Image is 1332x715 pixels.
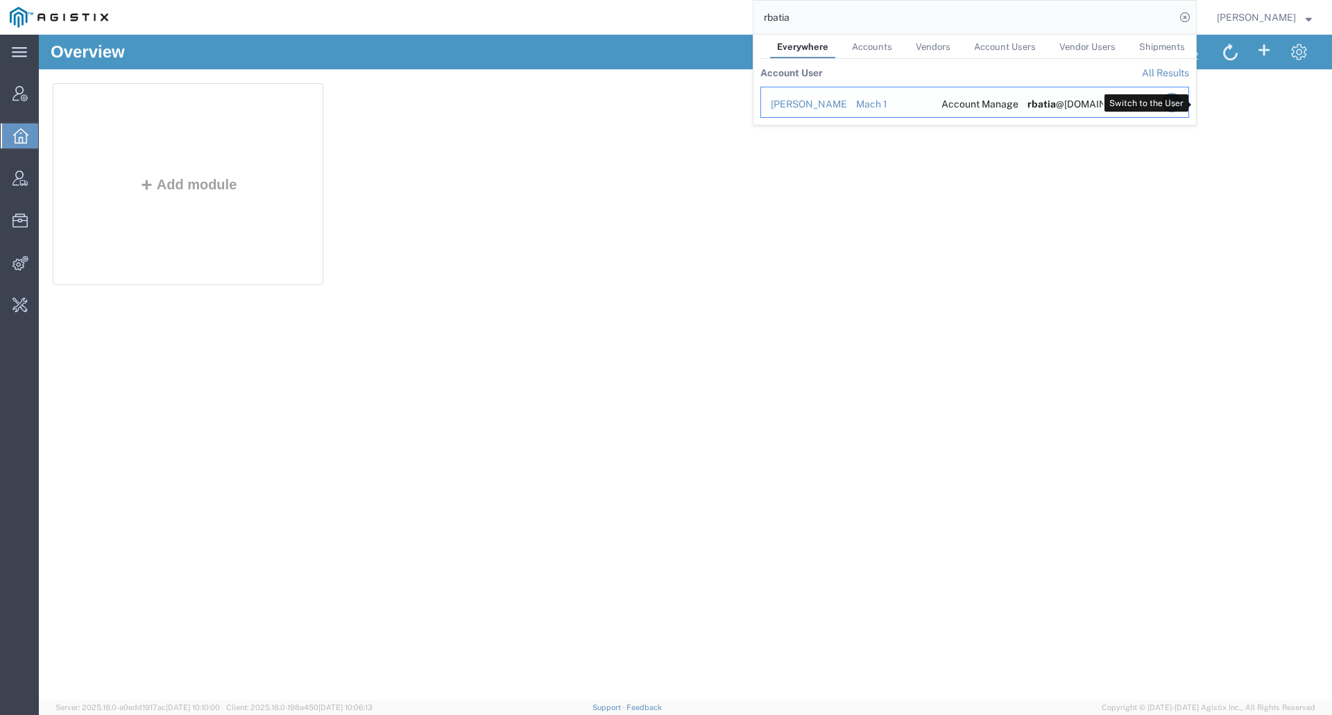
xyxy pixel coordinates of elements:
span: [DATE] 10:06:13 [318,703,373,712]
div: Account Manager [941,97,1008,112]
div: Rick Batia [771,97,837,112]
div: Active [1113,97,1145,112]
span: Vendor Users [1059,42,1116,52]
span: Vendors [916,42,950,52]
span: Trevor Read [1217,10,1296,25]
button: [PERSON_NAME] [1216,9,1313,26]
span: Account Users [974,42,1036,52]
span: Client: 2025.18.0-198a450 [226,703,373,712]
a: View all account users found by criterion [1142,67,1189,78]
span: Accounts [852,42,892,52]
img: logo [10,7,108,28]
div: Mach 1 [856,97,923,112]
table: Search Results [760,59,1196,125]
span: [DATE] 10:10:00 [166,703,220,712]
span: Server: 2025.18.0-a0edd1917ac [55,703,220,712]
a: Feedback [626,703,662,712]
iframe: FS Legacy Container [39,35,1332,700]
div: rbatia@omnilogistics.com [1027,97,1094,112]
a: Support [592,703,627,712]
input: Search for shipment number, reference number [753,1,1175,34]
span: rbatia [1027,98,1056,110]
span: Everywhere [777,42,828,52]
th: Account User [760,59,823,87]
span: Copyright © [DATE]-[DATE] Agistix Inc., All Rights Reserved [1102,702,1315,714]
button: Add module [96,142,203,157]
span: Shipments [1139,42,1185,52]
